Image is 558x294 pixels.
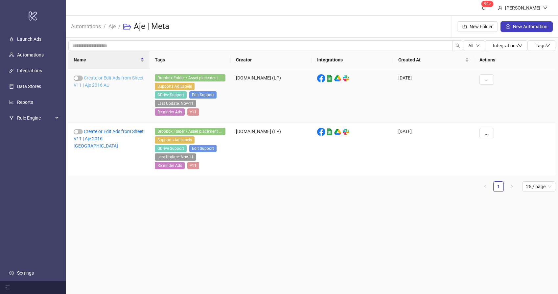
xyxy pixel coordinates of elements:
a: Integrations [17,68,42,73]
span: search [455,43,460,48]
a: Settings [17,270,34,276]
span: folder-add [462,24,467,29]
button: left [480,181,491,192]
div: [PERSON_NAME] [502,4,543,11]
a: Automations [70,22,102,30]
span: Integrations [493,43,523,48]
a: Aje [107,22,117,30]
div: [DATE] [393,69,474,123]
span: Edit Support [189,145,217,152]
div: Page Size [522,181,555,192]
span: Name [74,56,139,63]
button: right [506,181,517,192]
span: GDrive Support [155,91,187,99]
th: Creator [231,51,312,69]
a: Data Stores [17,84,41,89]
a: Create or Edit Ads from Sheet V11 | Aje 2016 AU [74,75,144,88]
span: plus-circle [506,24,510,29]
span: Last Update: Nov-11 [155,100,196,107]
li: Previous Page [480,181,491,192]
span: down [476,44,480,48]
span: Tags [536,43,550,48]
button: Tagsdown [528,40,555,51]
span: down [518,43,523,48]
button: Alldown [463,40,485,51]
button: New Folder [457,21,498,32]
span: New Automation [513,24,547,29]
span: user [498,6,502,10]
a: Reports [17,100,33,105]
button: ... [479,74,494,85]
span: Dropbox Folder / Asset placement detection [155,128,225,135]
span: Supports Ad Labels [155,136,195,144]
span: All [468,43,473,48]
a: Automations [17,52,44,57]
th: Tags [150,51,231,69]
li: Next Page [506,181,517,192]
span: New Folder [470,24,493,29]
span: menu-fold [5,285,10,290]
span: bell [481,5,486,10]
span: right [510,184,514,188]
span: Reminder Ads [155,108,185,116]
span: Created At [398,56,464,63]
span: fork [9,116,14,120]
span: Edit Support [189,91,217,99]
li: / [118,16,121,37]
span: folder-open [123,23,131,31]
div: [DATE] [393,123,474,176]
span: left [483,184,487,188]
span: Last Update: Nov-11 [155,153,196,161]
span: GDrive Support [155,145,187,152]
th: Created At [393,51,474,69]
a: Launch Ads [17,36,41,42]
span: v11 [187,108,199,116]
span: down [543,6,547,10]
sup: 1584 [481,1,494,7]
a: 1 [494,182,503,192]
span: Reminder Ads [155,162,185,169]
span: v11 [187,162,199,169]
span: Dropbox Folder / Asset placement detection [155,74,225,81]
button: Integrationsdown [485,40,528,51]
span: Rule Engine [17,111,53,124]
span: 25 / page [526,182,551,192]
button: New Automation [500,21,553,32]
th: Integrations [312,51,393,69]
div: [DOMAIN_NAME] (LP) [231,123,312,176]
span: Supports Ad Labels [155,83,195,90]
span: ... [485,130,489,136]
h3: Aje | Meta [134,21,169,32]
th: Name [68,51,150,69]
span: ... [485,77,489,82]
li: / [104,16,106,37]
div: [DOMAIN_NAME] (LP) [231,69,312,123]
button: ... [479,128,494,138]
span: down [546,43,550,48]
li: 1 [493,181,504,192]
th: Actions [474,51,555,69]
a: Create or Edit Ads from Sheet V11 | Aje 2016 [GEOGRAPHIC_DATA] [74,129,144,148]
